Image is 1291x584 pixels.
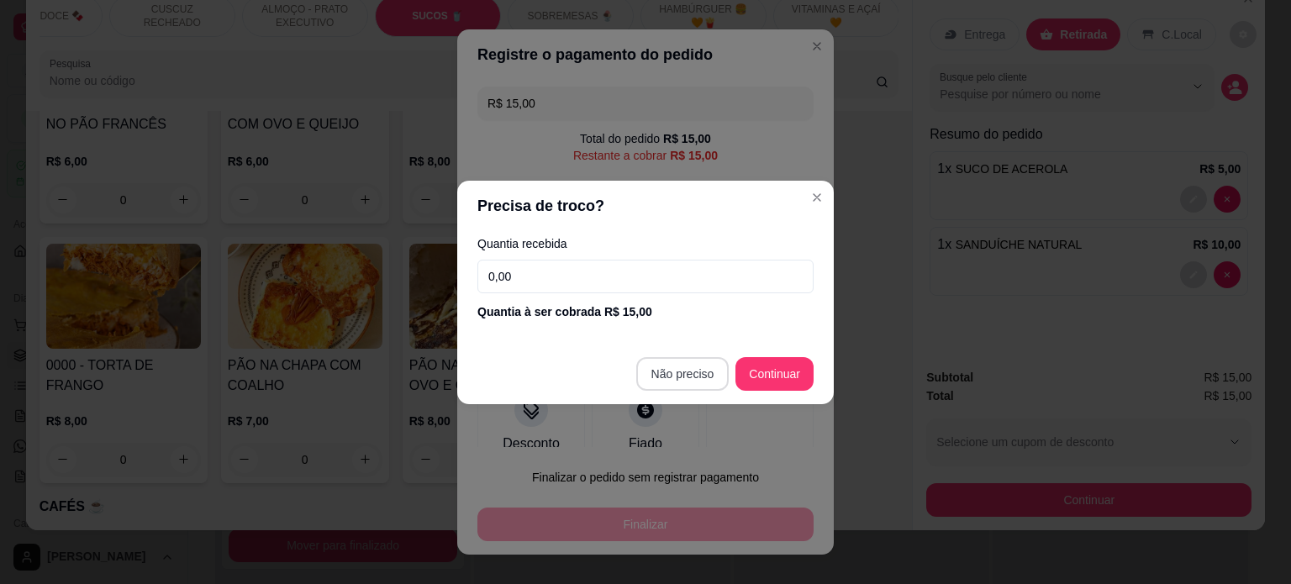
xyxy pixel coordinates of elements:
div: Quantia à ser cobrada R$ 15,00 [477,303,814,320]
button: Continuar [735,357,814,391]
label: Quantia recebida [477,238,814,250]
header: Precisa de troco? [457,181,834,231]
button: Close [804,184,830,211]
button: Não preciso [636,357,730,391]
